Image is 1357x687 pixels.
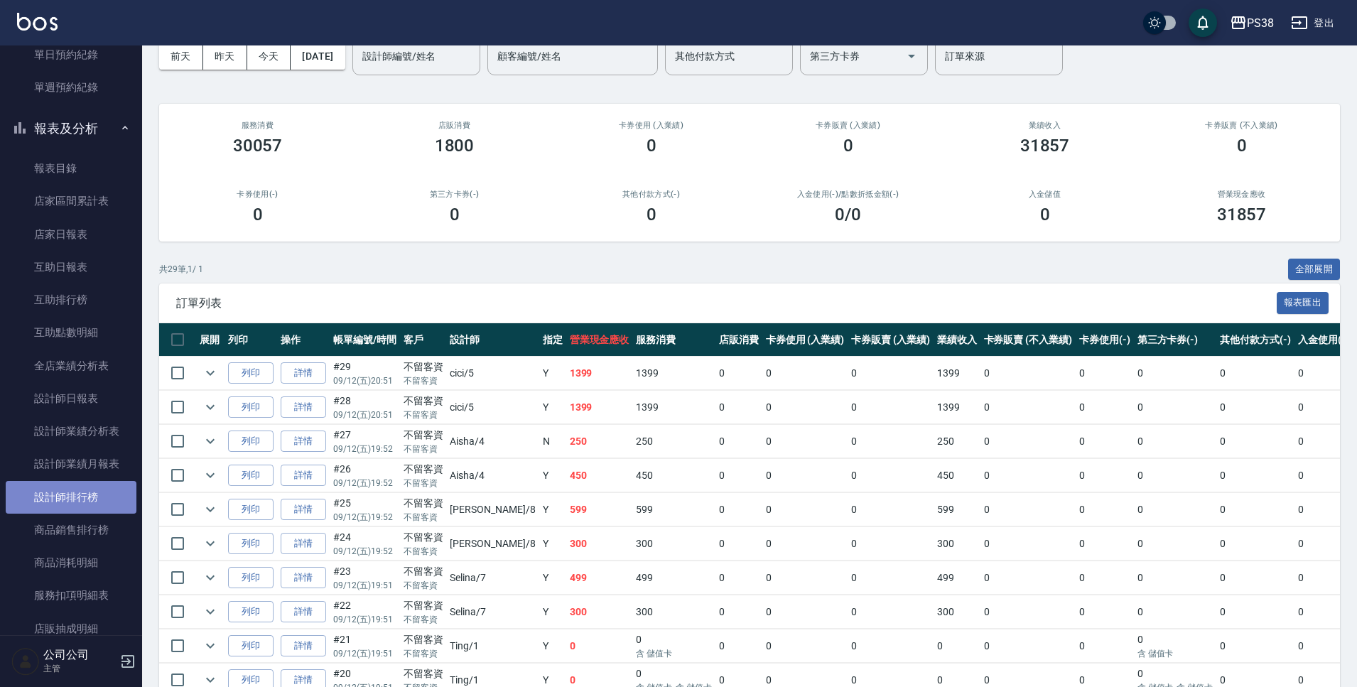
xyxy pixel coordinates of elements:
[539,357,566,390] td: Y
[228,601,274,623] button: 列印
[1294,391,1353,424] td: 0
[539,561,566,595] td: Y
[1076,425,1134,458] td: 0
[715,459,762,492] td: 0
[539,323,566,357] th: 指定
[1285,10,1340,36] button: 登出
[1216,629,1294,663] td: 0
[159,43,203,70] button: 前天
[539,459,566,492] td: Y
[1076,323,1134,357] th: 卡券使用(-)
[1216,391,1294,424] td: 0
[1134,629,1217,663] td: 0
[835,205,861,225] h3: 0 /0
[225,323,277,357] th: 列印
[1076,357,1134,390] td: 0
[277,323,330,357] th: 操作
[1134,357,1217,390] td: 0
[1294,459,1353,492] td: 0
[435,136,475,156] h3: 1800
[200,635,221,656] button: expand row
[1134,391,1217,424] td: 0
[762,527,848,561] td: 0
[373,190,536,199] h2: 第三方卡券(-)
[333,613,396,626] p: 09/12 (五) 19:51
[203,43,247,70] button: 昨天
[566,459,633,492] td: 450
[715,595,762,629] td: 0
[632,629,715,663] td: 0
[200,601,221,622] button: expand row
[1288,259,1341,281] button: 全部展開
[1294,629,1353,663] td: 0
[632,357,715,390] td: 1399
[228,567,274,589] button: 列印
[1134,323,1217,357] th: 第三方卡券(-)
[980,323,1076,357] th: 卡券販賣 (不入業績)
[228,396,274,418] button: 列印
[330,527,400,561] td: #24
[281,635,326,657] a: 詳情
[1076,459,1134,492] td: 0
[934,425,980,458] td: 250
[647,205,656,225] h3: 0
[1216,425,1294,458] td: 0
[176,296,1277,310] span: 訂單列表
[228,431,274,453] button: 列印
[330,391,400,424] td: #28
[404,579,443,592] p: 不留客資
[934,527,980,561] td: 300
[1216,561,1294,595] td: 0
[333,374,396,387] p: 09/12 (五) 20:51
[330,595,400,629] td: #22
[1294,357,1353,390] td: 0
[1020,136,1070,156] h3: 31857
[6,612,136,645] a: 店販抽成明細
[404,496,443,511] div: 不留客資
[1076,561,1134,595] td: 0
[6,350,136,382] a: 全店業績分析表
[762,561,848,595] td: 0
[1224,9,1280,38] button: PS38
[333,443,396,455] p: 09/12 (五) 19:52
[6,316,136,349] a: 互助點數明細
[446,561,539,595] td: Selina /7
[404,564,443,579] div: 不留客資
[632,493,715,526] td: 599
[228,533,274,555] button: 列印
[934,357,980,390] td: 1399
[1216,459,1294,492] td: 0
[1217,205,1267,225] h3: 31857
[762,391,848,424] td: 0
[6,251,136,283] a: 互助日報表
[1137,647,1213,660] p: 含 儲值卡
[848,493,934,526] td: 0
[6,283,136,316] a: 互助排行榜
[281,362,326,384] a: 詳情
[330,629,400,663] td: #21
[6,185,136,217] a: 店家區間累計表
[715,323,762,357] th: 店販消費
[1277,296,1329,309] a: 報表匯出
[570,190,732,199] h2: 其他付款方式(-)
[632,527,715,561] td: 300
[1294,323,1353,357] th: 入金使用(-)
[333,647,396,660] p: 09/12 (五) 19:51
[6,152,136,185] a: 報表目錄
[200,533,221,554] button: expand row
[762,425,848,458] td: 0
[450,205,460,225] h3: 0
[848,561,934,595] td: 0
[1134,459,1217,492] td: 0
[934,391,980,424] td: 1399
[1134,527,1217,561] td: 0
[715,493,762,526] td: 0
[980,425,1076,458] td: 0
[934,595,980,629] td: 300
[1247,14,1274,32] div: PS38
[1076,391,1134,424] td: 0
[843,136,853,156] h3: 0
[333,477,396,489] p: 09/12 (五) 19:52
[446,459,539,492] td: Aisha /4
[1040,205,1050,225] h3: 0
